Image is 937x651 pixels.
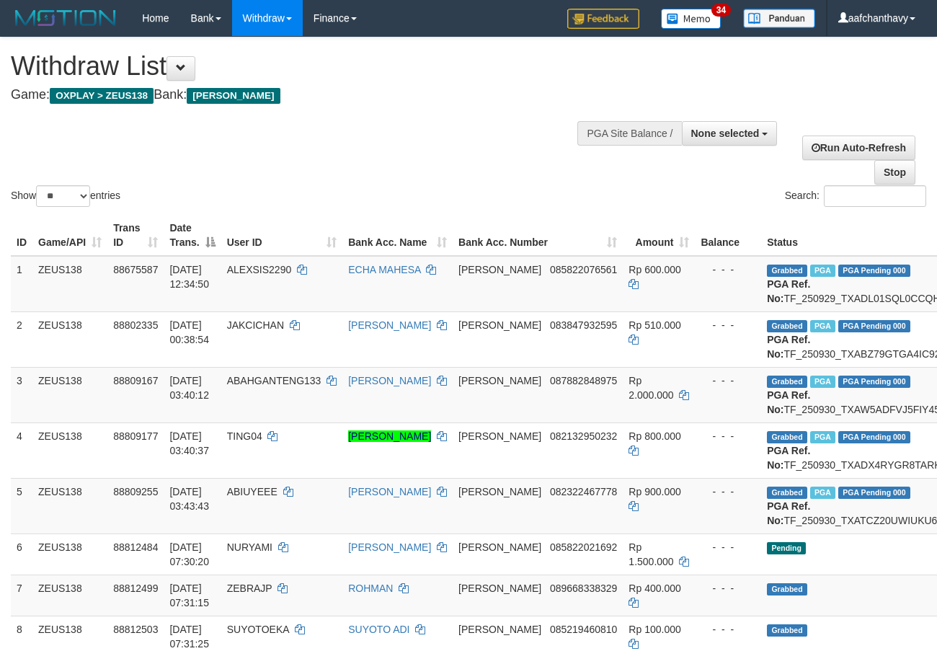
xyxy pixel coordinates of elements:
span: Marked by aafpengsreynich [810,265,835,277]
span: [DATE] 00:38:54 [169,319,209,345]
span: Copy 082322467778 to clipboard [550,486,617,497]
span: Copy 089668338329 to clipboard [550,583,617,594]
b: PGA Ref. No: [767,334,810,360]
b: PGA Ref. No: [767,278,810,304]
div: - - - [701,540,755,554]
a: Run Auto-Refresh [802,136,915,160]
h1: Withdraw List [11,52,610,81]
span: PGA Pending [838,320,910,332]
span: 88812499 [113,583,158,594]
td: 2 [11,311,32,367]
a: Stop [874,160,915,185]
span: Grabbed [767,624,807,637]
span: Grabbed [767,320,807,332]
th: Trans ID: activate to sort column ascending [107,215,164,256]
span: Grabbed [767,487,807,499]
span: 88809177 [113,430,158,442]
span: [PERSON_NAME] [458,486,541,497]
td: ZEUS138 [32,478,107,533]
b: PGA Ref. No: [767,445,810,471]
span: Rp 600.000 [629,264,680,275]
span: JAKCICHAN [227,319,284,331]
span: Rp 2.000.000 [629,375,673,401]
div: - - - [701,581,755,595]
div: - - - [701,429,755,443]
span: [DATE] 07:31:25 [169,624,209,650]
span: SUYOTOEKA [227,624,289,635]
div: PGA Site Balance / [577,121,681,146]
span: Rp 800.000 [629,430,680,442]
td: ZEUS138 [32,311,107,367]
span: [PERSON_NAME] [458,375,541,386]
img: Feedback.jpg [567,9,639,29]
span: [DATE] 07:30:20 [169,541,209,567]
b: PGA Ref. No: [767,389,810,415]
td: ZEUS138 [32,256,107,312]
th: User ID: activate to sort column ascending [221,215,343,256]
span: PGA Pending [838,431,910,443]
span: Rp 100.000 [629,624,680,635]
span: [PERSON_NAME] [458,319,541,331]
span: [PERSON_NAME] [458,264,541,275]
td: 1 [11,256,32,312]
span: [PERSON_NAME] [187,88,280,104]
span: ALEXSIS2290 [227,264,292,275]
a: SUYOTO ADI [348,624,409,635]
span: Marked by aaftanly [810,431,835,443]
th: Bank Acc. Name: activate to sort column ascending [342,215,453,256]
td: 5 [11,478,32,533]
th: Game/API: activate to sort column ascending [32,215,107,256]
span: 88802335 [113,319,158,331]
span: PGA Pending [838,376,910,388]
span: Marked by aaftanly [810,487,835,499]
a: [PERSON_NAME] [348,375,431,386]
span: Grabbed [767,265,807,277]
div: - - - [701,622,755,637]
th: Balance [695,215,761,256]
td: ZEUS138 [32,533,107,575]
td: 7 [11,575,32,616]
span: [DATE] 03:43:43 [169,486,209,512]
a: ECHA MAHESA [348,264,420,275]
span: Rp 510.000 [629,319,680,331]
div: - - - [701,262,755,277]
span: Copy 085822076561 to clipboard [550,264,617,275]
span: ZEBRAJP [227,583,272,594]
span: Rp 900.000 [629,486,680,497]
div: - - - [701,484,755,499]
span: [DATE] 12:34:50 [169,264,209,290]
img: panduan.png [743,9,815,28]
div: - - - [701,373,755,388]
span: Copy 083847932595 to clipboard [550,319,617,331]
span: ABIUYEEE [227,486,277,497]
span: NURYAMI [227,541,272,553]
th: Date Trans.: activate to sort column descending [164,215,221,256]
span: Rp 1.500.000 [629,541,673,567]
span: [PERSON_NAME] [458,541,541,553]
span: [DATE] 03:40:12 [169,375,209,401]
span: TING04 [227,430,262,442]
span: Marked by aafsreyleap [810,320,835,332]
a: [PERSON_NAME] [348,541,431,553]
span: 34 [711,4,731,17]
span: PGA Pending [838,487,910,499]
span: 88675587 [113,264,158,275]
td: ZEUS138 [32,575,107,616]
span: PGA Pending [838,265,910,277]
th: Bank Acc. Number: activate to sort column ascending [453,215,623,256]
h4: Game: Bank: [11,88,610,102]
th: ID [11,215,32,256]
span: 88809255 [113,486,158,497]
button: None selected [682,121,778,146]
span: [PERSON_NAME] [458,583,541,594]
span: OXPLAY > ZEUS138 [50,88,154,104]
a: [PERSON_NAME] [348,486,431,497]
span: [PERSON_NAME] [458,430,541,442]
span: [PERSON_NAME] [458,624,541,635]
td: 3 [11,367,32,422]
span: [DATE] 03:40:37 [169,430,209,456]
select: Showentries [36,185,90,207]
a: ROHMAN [348,583,393,594]
img: Button%20Memo.svg [661,9,721,29]
th: Amount: activate to sort column ascending [623,215,695,256]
